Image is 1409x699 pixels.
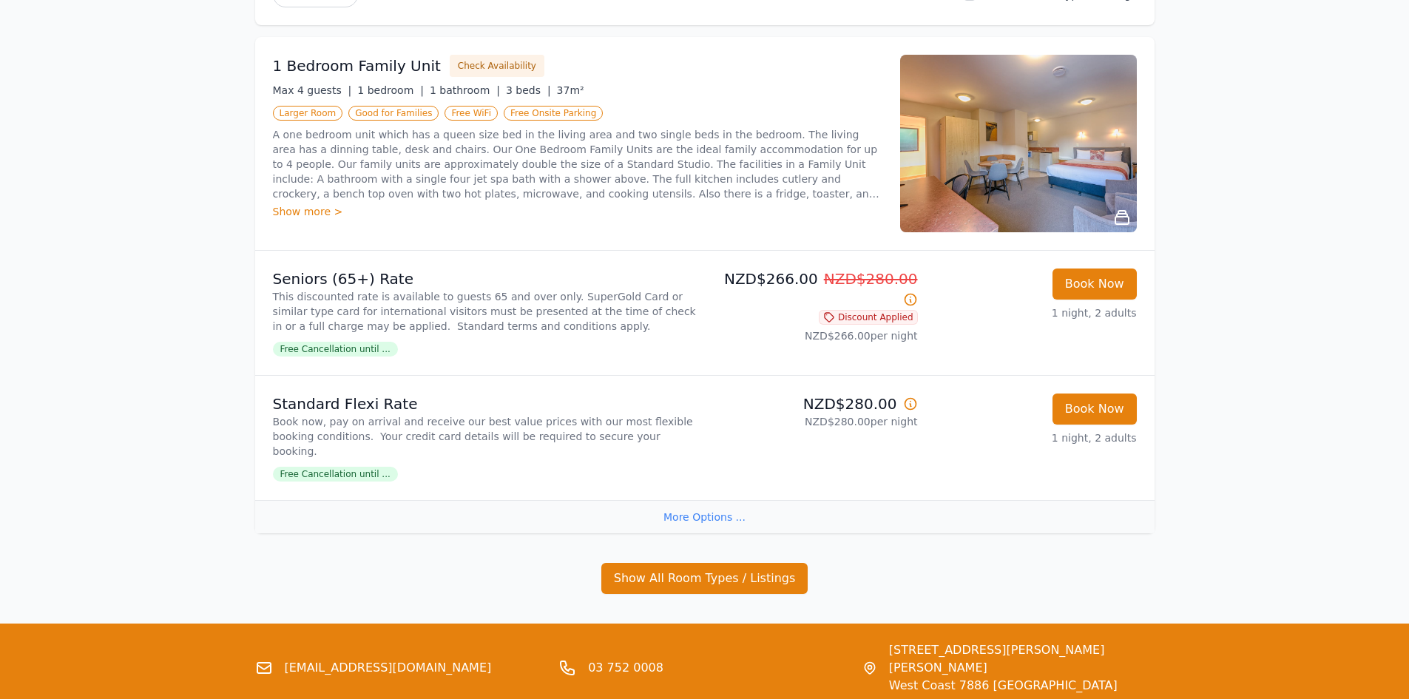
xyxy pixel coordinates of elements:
span: 1 bedroom | [357,84,424,96]
p: Standard Flexi Rate [273,394,699,414]
span: West Coast 7886 [GEOGRAPHIC_DATA] [889,677,1155,695]
span: Good for Families [348,106,439,121]
div: More Options ... [255,500,1155,533]
p: NZD$266.00 [711,269,918,310]
button: Show All Room Types / Listings [601,563,808,594]
h3: 1 Bedroom Family Unit [273,55,441,76]
p: NZD$280.00 [711,394,918,414]
button: Book Now [1052,394,1137,425]
span: 37m² [557,84,584,96]
p: NZD$266.00 per night [711,328,918,343]
a: 03 752 0008 [588,659,663,677]
p: 1 night, 2 adults [930,430,1137,445]
span: Discount Applied [819,310,918,325]
span: Free WiFi [445,106,498,121]
span: Max 4 guests | [273,84,352,96]
button: Book Now [1052,269,1137,300]
p: Book now, pay on arrival and receive our best value prices with our most flexible booking conditi... [273,414,699,459]
a: [EMAIL_ADDRESS][DOMAIN_NAME] [285,659,492,677]
span: Free Onsite Parking [504,106,603,121]
span: 1 bathroom | [430,84,500,96]
button: Check Availability [450,55,544,77]
span: NZD$280.00 [824,270,918,288]
p: This discounted rate is available to guests 65 and over only. SuperGold Card or similar type card... [273,289,699,334]
div: Show more > [273,204,882,219]
span: [STREET_ADDRESS][PERSON_NAME] [PERSON_NAME] [889,641,1155,677]
span: Free Cancellation until ... [273,467,398,482]
span: Free Cancellation until ... [273,342,398,357]
p: NZD$280.00 per night [711,414,918,429]
span: 3 beds | [506,84,551,96]
p: Seniors (65+) Rate [273,269,699,289]
span: Larger Room [273,106,343,121]
p: 1 night, 2 adults [930,305,1137,320]
p: A one bedroom unit which has a queen size bed in the living area and two single beds in the bedro... [273,127,882,201]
